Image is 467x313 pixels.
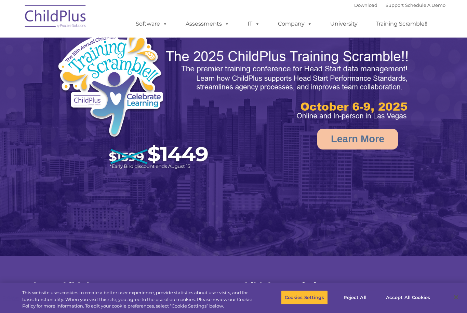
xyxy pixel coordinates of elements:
[241,17,267,31] a: IT
[22,289,257,310] div: This website uses cookies to create a better user experience, provide statistics about user visit...
[354,2,445,8] font: |
[369,17,434,31] a: Training Scramble!!
[281,290,328,304] button: Cookies Settings
[449,290,464,305] button: Close
[271,17,319,31] a: Company
[22,0,90,34] img: ChildPlus by Procare Solutions
[129,17,174,31] a: Software
[334,290,376,304] button: Reject All
[386,2,404,8] a: Support
[354,2,377,8] a: Download
[317,129,398,150] a: Learn More
[239,281,326,291] span: ChildPlus Statistics
[405,2,445,8] a: Schedule A Demo
[323,17,364,31] a: University
[382,290,434,304] button: Accept All Cookies
[27,281,100,291] span: About ChildPlus
[179,17,236,31] a: Assessments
